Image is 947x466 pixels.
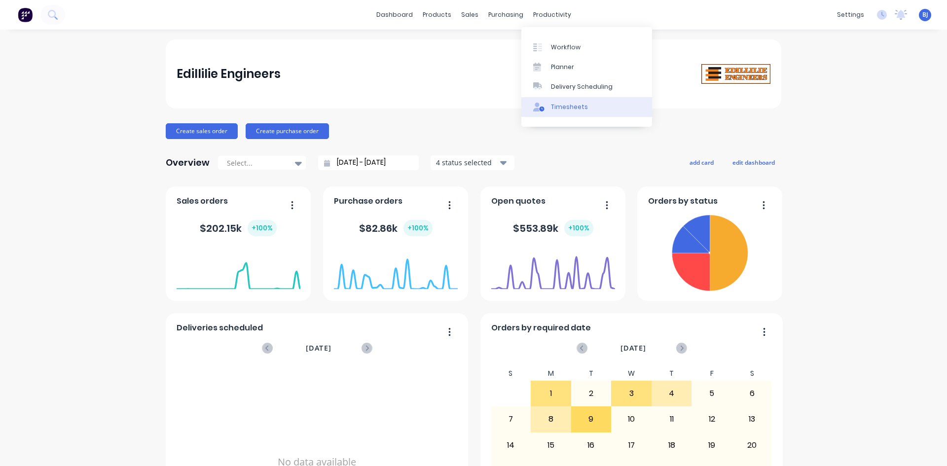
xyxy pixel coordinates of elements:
[491,407,531,431] div: 7
[726,156,781,169] button: edit dashboard
[551,63,574,72] div: Planner
[248,220,277,236] div: + 100 %
[620,343,646,354] span: [DATE]
[531,381,571,406] div: 1
[612,381,651,406] div: 3
[832,7,869,22] div: settings
[177,64,281,84] div: Edillilie Engineers
[652,407,692,431] div: 11
[18,7,33,22] img: Factory
[491,195,546,207] span: Open quotes
[572,407,611,431] div: 9
[371,7,418,22] a: dashboard
[166,153,210,173] div: Overview
[551,43,581,52] div: Workflow
[564,220,593,236] div: + 100 %
[521,57,652,77] a: Planner
[418,7,456,22] div: products
[166,123,238,139] button: Create sales order
[306,343,331,354] span: [DATE]
[551,82,613,91] div: Delivery Scheduling
[692,407,731,431] div: 12
[612,407,651,431] div: 10
[571,366,612,381] div: T
[531,366,571,381] div: M
[483,7,528,22] div: purchasing
[521,77,652,97] a: Delivery Scheduling
[572,381,611,406] div: 2
[922,10,928,19] span: BJ
[334,195,402,207] span: Purchase orders
[652,433,692,458] div: 18
[359,220,433,236] div: $ 82.86k
[683,156,720,169] button: add card
[611,366,652,381] div: W
[572,433,611,458] div: 16
[551,103,588,111] div: Timesheets
[521,37,652,57] a: Workflow
[652,366,692,381] div: T
[456,7,483,22] div: sales
[648,195,718,207] span: Orders by status
[701,64,770,84] img: Edillilie Engineers
[652,381,692,406] div: 4
[732,381,772,406] div: 6
[431,155,514,170] button: 4 status selected
[692,433,731,458] div: 19
[491,366,531,381] div: S
[531,433,571,458] div: 15
[528,7,576,22] div: productivity
[692,366,732,381] div: F
[732,366,772,381] div: S
[513,220,593,236] div: $ 553.89k
[403,220,433,236] div: + 100 %
[246,123,329,139] button: Create purchase order
[692,381,731,406] div: 5
[200,220,277,236] div: $ 202.15k
[732,407,772,431] div: 13
[436,157,498,168] div: 4 status selected
[177,195,228,207] span: Sales orders
[521,97,652,117] a: Timesheets
[732,433,772,458] div: 20
[177,322,263,334] span: Deliveries scheduled
[491,433,531,458] div: 14
[531,407,571,431] div: 8
[612,433,651,458] div: 17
